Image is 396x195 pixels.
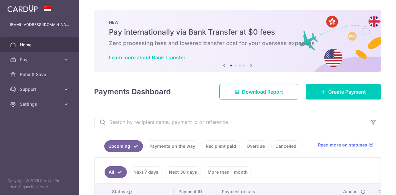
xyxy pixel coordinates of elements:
[318,142,367,148] span: Read more on statuses
[219,84,298,100] a: Download Report
[242,88,283,95] span: Download Report
[94,86,171,97] h4: Payments Dashboard
[145,140,199,152] a: Payments on the way
[318,142,373,148] a: Read more on statuses
[271,140,300,152] a: Cancelled
[104,140,143,152] a: Upcoming
[10,22,69,28] p: [EMAIL_ADDRESS][DOMAIN_NAME]
[20,71,61,78] span: Refer & Save
[109,20,366,25] p: NEW
[165,166,201,178] a: Next 30 days
[109,40,366,47] h6: Zero processing fees and lowered transfer cost for your overseas expenses
[328,88,366,95] span: Create Payment
[109,54,185,61] a: Learn more about Bank Transfer
[112,189,125,195] span: Status
[7,5,38,12] img: CardUp
[343,189,359,195] span: Amount
[20,42,61,48] span: Home
[204,166,252,178] a: More than 1 month
[202,140,240,152] a: Recipient paid
[20,86,61,92] span: Support
[243,140,269,152] a: Overdue
[94,10,381,72] img: Bank transfer banner
[306,84,381,100] a: Create Payment
[109,27,366,37] h5: Pay internationally via Bank Transfer at $0 fees
[20,101,61,107] span: Settings
[105,166,127,178] a: All
[94,112,366,132] input: Search by recipient name, payment id or reference
[129,166,162,178] a: Next 7 days
[20,57,61,63] span: Pay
